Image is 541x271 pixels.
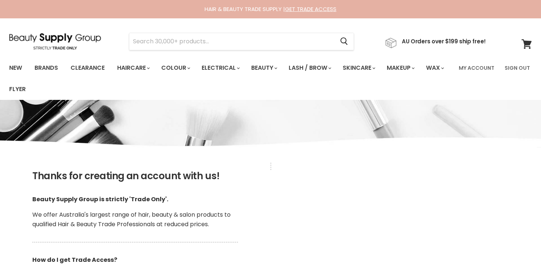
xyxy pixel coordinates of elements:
[112,60,154,76] a: Haircare
[283,60,336,76] a: Lash / Brow
[285,5,336,13] a: GET TRADE ACCESS
[500,60,534,76] a: Sign Out
[421,60,448,76] a: Wax
[334,33,354,50] button: Search
[32,210,238,229] p: We offer Australia's largest range of hair, beauty & salon products to qualified Hair & Beauty Tr...
[32,256,117,264] strong: How do I get Trade Access?
[129,33,354,50] form: Product
[196,60,244,76] a: Electrical
[29,60,64,76] a: Brands
[4,57,454,100] ul: Main menu
[454,60,499,76] a: My Account
[381,60,419,76] a: Makeup
[4,60,28,76] a: New
[32,195,168,203] strong: Beauty Supply Group is strictly 'Trade Only'.
[504,236,534,264] iframe: Gorgias live chat messenger
[4,82,31,97] a: Flyer
[246,60,282,76] a: Beauty
[32,171,238,182] h2: Thanks for creating an account with us!
[337,60,380,76] a: Skincare
[156,60,195,76] a: Colour
[129,33,334,50] input: Search
[65,60,110,76] a: Clearance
